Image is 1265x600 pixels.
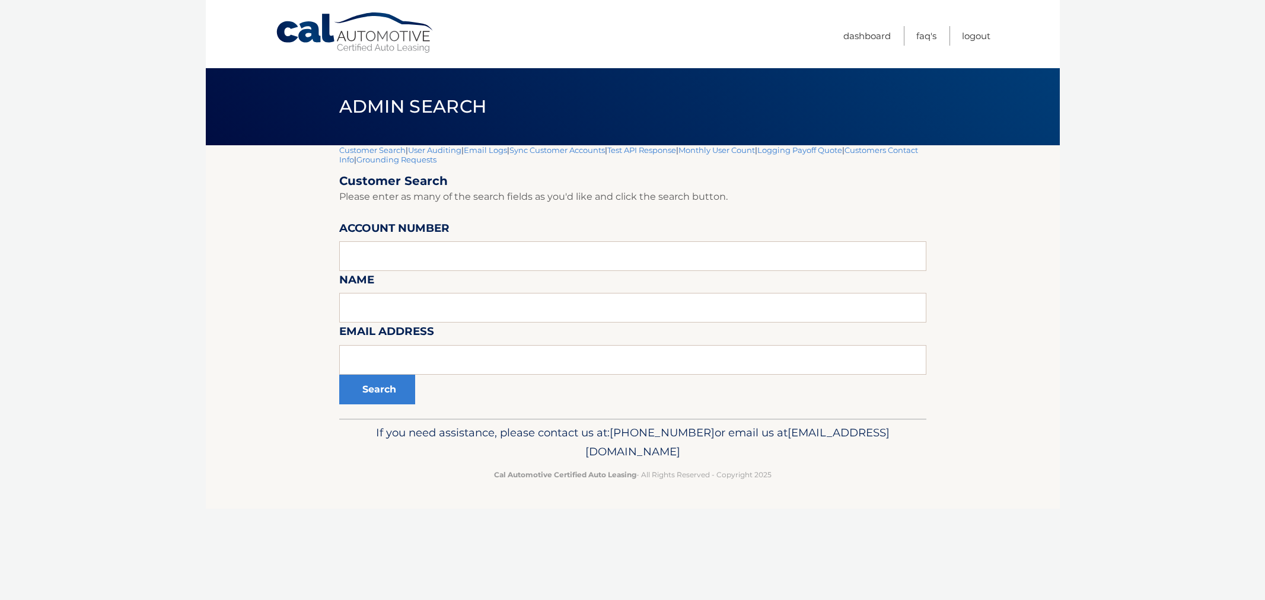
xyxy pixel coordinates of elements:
div: | | | | | | | | [339,145,926,419]
label: Name [339,271,374,293]
a: Customers Contact Info [339,145,918,164]
label: Account Number [339,219,450,241]
a: Logging Payoff Quote [757,145,842,155]
a: Cal Automotive [275,12,435,54]
p: - All Rights Reserved - Copyright 2025 [347,468,919,481]
a: Sync Customer Accounts [509,145,605,155]
a: Test API Response [607,145,676,155]
a: Dashboard [843,26,891,46]
p: If you need assistance, please contact us at: or email us at [347,423,919,461]
a: Email Logs [464,145,507,155]
a: Monthly User Count [678,145,755,155]
a: Logout [962,26,990,46]
a: User Auditing [408,145,461,155]
button: Search [339,375,415,404]
strong: Cal Automotive Certified Auto Leasing [494,470,636,479]
h2: Customer Search [339,174,926,189]
span: Admin Search [339,95,487,117]
p: Please enter as many of the search fields as you'd like and click the search button. [339,189,926,205]
a: Customer Search [339,145,406,155]
label: Email Address [339,323,434,344]
a: FAQ's [916,26,936,46]
a: Grounding Requests [356,155,436,164]
span: [PHONE_NUMBER] [610,426,715,439]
